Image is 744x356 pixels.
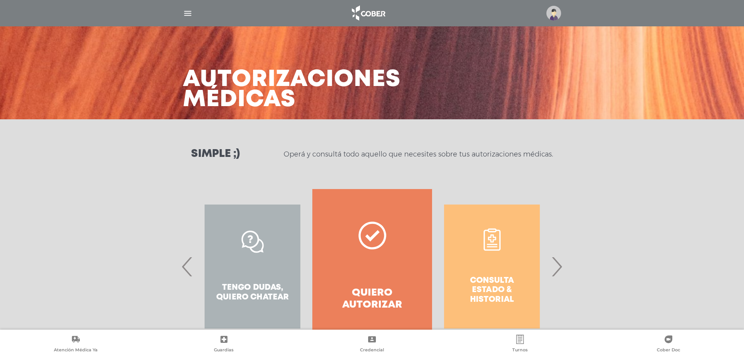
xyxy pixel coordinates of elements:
span: Previous [180,246,195,287]
span: Atención Médica Ya [54,347,98,354]
a: Quiero autorizar [312,189,432,344]
h3: Autorizaciones médicas [183,70,401,110]
h3: Simple ;) [191,149,240,160]
span: Cober Doc [657,347,680,354]
span: Guardias [214,347,234,354]
img: profile-placeholder.svg [546,6,561,21]
span: Next [549,246,564,287]
h4: Quiero autorizar [326,287,418,311]
a: Cober Doc [594,335,742,354]
a: Credencial [298,335,446,354]
span: Credencial [360,347,384,354]
a: Guardias [150,335,298,354]
img: logo_cober_home-white.png [348,4,388,22]
a: Turnos [446,335,594,354]
span: Turnos [512,347,528,354]
a: Atención Médica Ya [2,335,150,354]
p: Operá y consultá todo aquello que necesites sobre tus autorizaciones médicas. [284,150,553,159]
img: Cober_menu-lines-white.svg [183,9,193,18]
